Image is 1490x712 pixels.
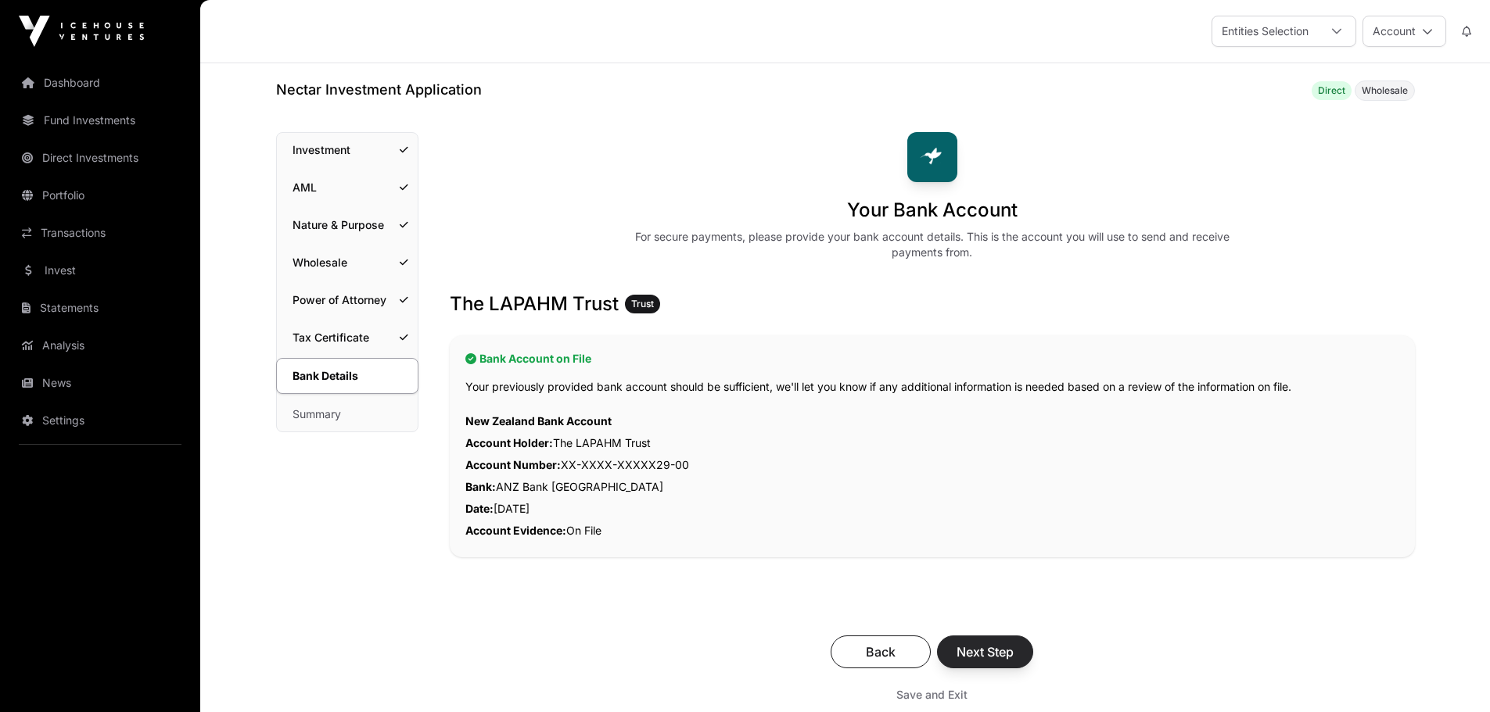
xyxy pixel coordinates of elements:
a: Invest [13,253,188,288]
a: Dashboard [13,66,188,100]
span: Direct [1318,84,1345,97]
button: Back [831,635,931,668]
a: Transactions [13,216,188,250]
h2: Bank Account on File [465,351,1399,367]
a: Settings [13,403,188,438]
a: Power of Attorney [277,283,418,317]
span: Account Evidence: [465,524,566,537]
span: Next Step [957,642,1014,661]
a: Analysis [13,328,188,363]
a: Wholesale [277,245,418,280]
p: ANZ Bank [GEOGRAPHIC_DATA] [465,476,1399,498]
h1: Nectar Investment Application [276,79,482,101]
p: On File [465,520,1399,542]
iframe: Chat Widget [1412,637,1490,712]
p: New Zealand Bank Account [465,410,1399,432]
a: Bank Details [276,358,418,394]
a: Tax Certificate [277,320,418,355]
img: Nectar [907,132,957,182]
h1: Your Bank Account [847,198,1018,223]
span: Account Number: [465,458,561,471]
p: [DATE] [465,498,1399,520]
a: Fund Investments [13,103,188,138]
h3: The LAPAHM Trust [450,292,1415,317]
a: Direct Investments [13,141,188,175]
p: The LAPAHM Trust [465,432,1399,454]
span: Wholesale [1362,84,1408,97]
span: Back [850,642,911,661]
span: Date: [465,502,494,515]
button: Save and Exit [878,681,986,709]
a: AML [277,170,418,205]
span: Bank: [465,480,496,493]
span: Save and Exit [896,687,968,703]
span: Trust [631,298,654,310]
button: Next Step [937,635,1033,668]
a: Statements [13,291,188,325]
img: Icehouse Ventures Logo [19,16,144,47]
p: Your previously provided bank account should be sufficient, we'll let you know if any additional ... [465,379,1399,395]
button: Account [1363,16,1446,47]
a: News [13,366,188,400]
div: For secure payments, please provide your bank account details. This is the account you will use t... [632,229,1233,260]
a: Investment [277,133,418,167]
a: Nature & Purpose [277,208,418,242]
div: Entities Selection [1212,16,1318,46]
p: XX-XXXX-XXXXX29-00 [465,454,1399,476]
a: Portfolio [13,178,188,213]
a: Summary [277,397,418,431]
span: Account Holder: [465,436,553,449]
